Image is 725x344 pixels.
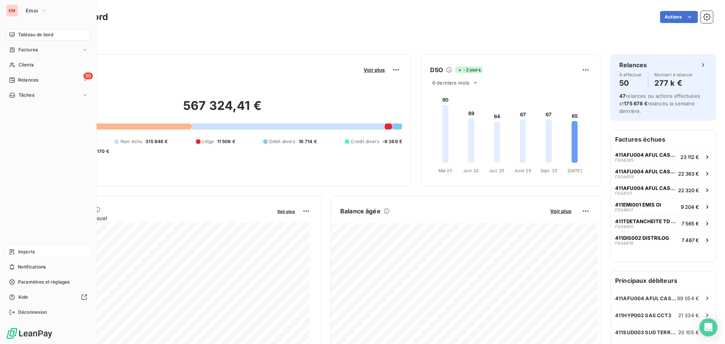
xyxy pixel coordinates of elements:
span: Notifications [18,264,46,270]
span: Factures [19,46,38,53]
span: 22 320 € [678,187,699,193]
span: 9 204 € [681,204,699,210]
button: 411AFU004 AFUL CASABONAFE0445922 363 € [611,165,716,182]
span: 411AFU004 AFUL CASABONA [615,152,677,158]
span: 50 [83,73,93,79]
span: FE04450 [615,224,634,229]
span: 411AFU004 AFUL CASABONA [615,168,675,174]
span: 7 565 € [682,221,699,227]
button: Actions [660,11,698,23]
button: 411TDETANCHEITE TD ETANCHEITEFE044507 565 € [611,215,716,231]
button: Voir plus [548,208,574,214]
h6: Balance âgée [340,207,381,216]
span: 7 487 € [682,237,699,243]
h6: DSO [430,65,443,74]
h4: 277 k € [654,77,693,89]
span: Chiffre d'affaires mensuel [43,214,272,222]
h2: 567 324,41 € [43,98,402,121]
a: Aide [6,291,90,303]
div: EM [6,5,18,17]
span: relances ou actions effectuées et relancés la semaine dernière. [619,93,700,114]
span: 411AFU004 AFUL CASABONA [615,185,675,191]
span: 99 054 € [677,295,699,301]
tspan: Sept. 25 [540,168,557,173]
span: Voir plus [550,208,571,214]
span: Déconnexion [18,309,47,316]
span: FE04479 [615,241,633,245]
span: 11 509 € [217,138,235,145]
span: Voir plus [277,209,295,214]
span: Litige [202,138,214,145]
img: Logo LeanPay [6,327,53,339]
button: 411AFU004 AFUL CASABONAFE0429523 112 € [611,148,716,165]
span: 411HYP002 SAS CCT2 [615,312,671,318]
tspan: Août 25 [515,168,531,173]
span: 21 334 € [678,312,699,318]
span: Tâches [19,92,34,99]
span: Clients [19,62,34,68]
span: Débit divers [269,138,296,145]
span: 411AFU004 AFUL CASABONA [615,295,677,301]
span: Tableau de bord [18,31,53,38]
span: 23 112 € [680,154,699,160]
button: Voir plus [361,66,387,73]
span: -2 jours [455,66,483,73]
tspan: Juin 25 [463,168,479,173]
button: 411DIS002 DISTRILOGFE044797 487 € [611,231,716,248]
span: Paramètres et réglages [18,279,69,285]
span: 20 105 € [678,329,699,335]
span: 411DIS002 DISTRILOG [615,235,669,241]
span: 315 946 € [145,138,168,145]
span: À effectuer [619,73,642,77]
span: -170 € [95,148,109,155]
span: Non-échu [120,138,142,145]
h6: Factures échues [611,130,716,148]
span: Montant à relancer [654,73,693,77]
span: 22 363 € [678,171,699,177]
button: 411AFU004 AFUL CASABONAFE0413722 320 € [611,182,716,198]
span: Crédit divers [351,138,379,145]
span: Imports [18,248,35,255]
span: 411EMI001 EMIS OI [615,202,661,208]
h6: Relances [619,60,647,69]
span: 16 714 € [299,138,317,145]
span: Voir plus [364,67,385,73]
tspan: Mai 25 [438,168,452,173]
span: 47 [619,93,626,99]
span: FE04459 [615,174,634,179]
button: 411EMI001 EMIS OIFE046079 204 € [611,198,716,215]
span: FE04295 [615,158,634,162]
span: Aide [18,294,28,301]
h4: 50 [619,77,642,89]
tspan: Juil. 25 [489,168,504,173]
span: -9 369 € [382,138,402,145]
tspan: [DATE] [568,168,582,173]
span: Relances [18,77,38,83]
span: 6 derniers mois [432,80,469,86]
div: Open Intercom Messenger [699,318,717,336]
span: 175 678 € [624,100,647,106]
button: Voir plus [275,208,297,214]
span: Emoi [26,8,38,14]
h6: Principaux débiteurs [611,271,716,290]
span: FE04137 [615,191,632,196]
span: 411TDETANCHEITE TD ETANCHEITE [615,218,679,224]
span: FE04607 [615,208,633,212]
span: 411SUD003 SUD TERRASSEMENT [615,329,678,335]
